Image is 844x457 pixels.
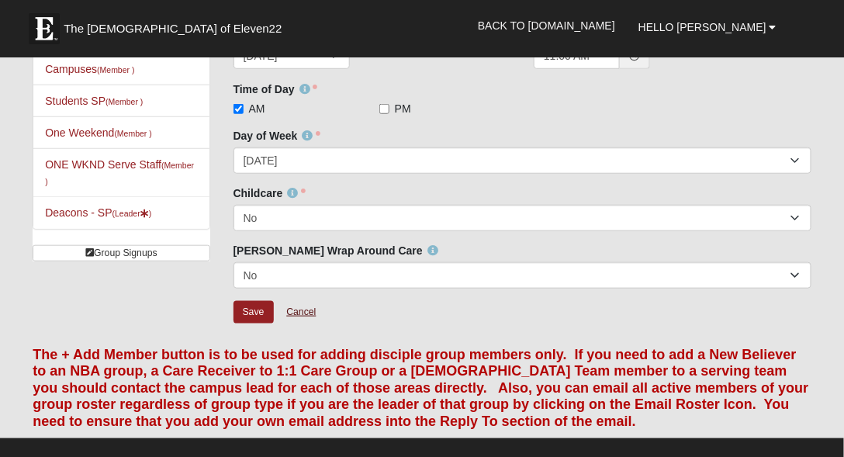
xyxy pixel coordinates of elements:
[233,81,318,97] label: Time of Day
[233,243,438,258] label: [PERSON_NAME] Wrap Around Care
[45,126,152,139] a: One Weekend(Member )
[21,5,331,44] a: The [DEMOGRAPHIC_DATA] of Eleven22
[233,301,274,324] input: Alt+s
[64,21,282,36] span: The [DEMOGRAPHIC_DATA] of Eleven22
[249,101,265,116] span: AM
[638,21,766,33] span: Hello [PERSON_NAME]
[33,245,209,261] a: Group Signups
[114,129,151,138] small: (Member )
[276,300,326,324] a: Cancel
[233,128,321,144] label: Day of Week
[395,101,411,116] span: PM
[33,347,808,429] font: The + Add Member button is to be used for adding disciple group members only. If you need to add ...
[233,104,244,114] input: AM
[29,13,60,44] img: Eleven22 logo
[112,209,152,218] small: (Leader )
[45,158,194,187] a: ONE WKND Serve Staff(Member )
[105,97,143,106] small: (Member )
[233,185,306,201] label: Childcare
[45,95,143,107] a: Students SP(Member )
[379,104,389,114] input: PM
[97,65,134,74] small: (Member )
[45,206,151,219] a: Deacons - SP(Leader)
[466,6,627,45] a: Back to [DOMAIN_NAME]
[627,8,788,47] a: Hello [PERSON_NAME]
